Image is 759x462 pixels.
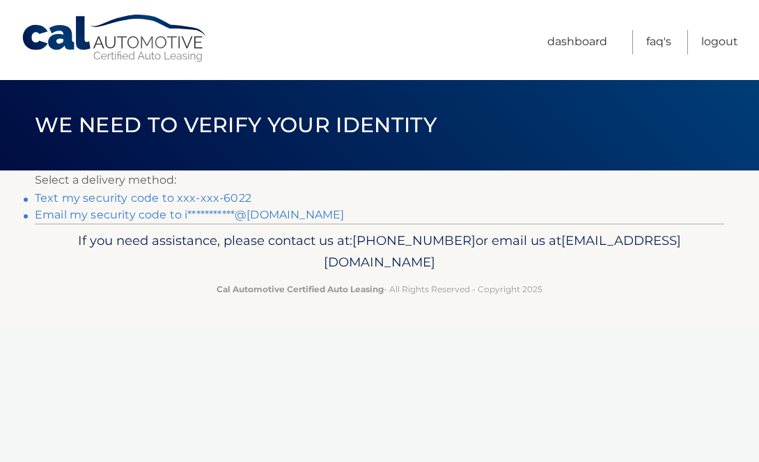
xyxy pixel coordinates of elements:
p: Select a delivery method: [35,170,724,190]
a: Dashboard [547,30,607,54]
p: If you need assistance, please contact us at: or email us at [56,230,703,274]
span: [PHONE_NUMBER] [352,232,476,248]
span: We need to verify your identity [35,112,437,138]
a: Logout [701,30,738,54]
p: - All Rights Reserved - Copyright 2025 [56,282,703,296]
a: FAQ's [646,30,671,54]
a: Cal Automotive [21,14,209,63]
strong: Cal Automotive Certified Auto Leasing [217,284,384,294]
a: Text my security code to xxx-xxx-6022 [35,191,251,205]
